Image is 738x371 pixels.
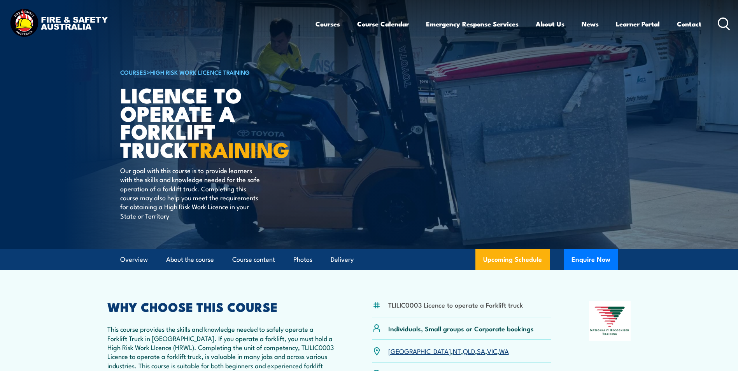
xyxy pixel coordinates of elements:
[677,14,701,34] a: Contact
[616,14,660,34] a: Learner Portal
[120,67,312,77] h6: >
[463,346,475,355] a: QLD
[589,301,631,341] img: Nationally Recognised Training logo.
[188,133,289,165] strong: TRAINING
[582,14,599,34] a: News
[120,86,312,158] h1: Licence to operate a forklift truck
[564,249,618,270] button: Enquire Now
[499,346,509,355] a: WA
[388,300,523,309] li: TLILIC0003 Licence to operate a Forklift truck
[453,346,461,355] a: NT
[232,249,275,270] a: Course content
[331,249,354,270] a: Delivery
[475,249,550,270] a: Upcoming Schedule
[120,166,262,220] p: Our goal with this course is to provide learners with the skills and knowledge needed for the saf...
[357,14,409,34] a: Course Calendar
[293,249,312,270] a: Photos
[388,346,451,355] a: [GEOGRAPHIC_DATA]
[150,68,250,76] a: High Risk Work Licence Training
[477,346,485,355] a: SA
[487,346,497,355] a: VIC
[166,249,214,270] a: About the course
[388,324,534,333] p: Individuals, Small groups or Corporate bookings
[388,346,509,355] p: , , , , ,
[316,14,340,34] a: Courses
[120,68,147,76] a: COURSES
[107,301,335,312] h2: WHY CHOOSE THIS COURSE
[536,14,564,34] a: About Us
[426,14,519,34] a: Emergency Response Services
[120,249,148,270] a: Overview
